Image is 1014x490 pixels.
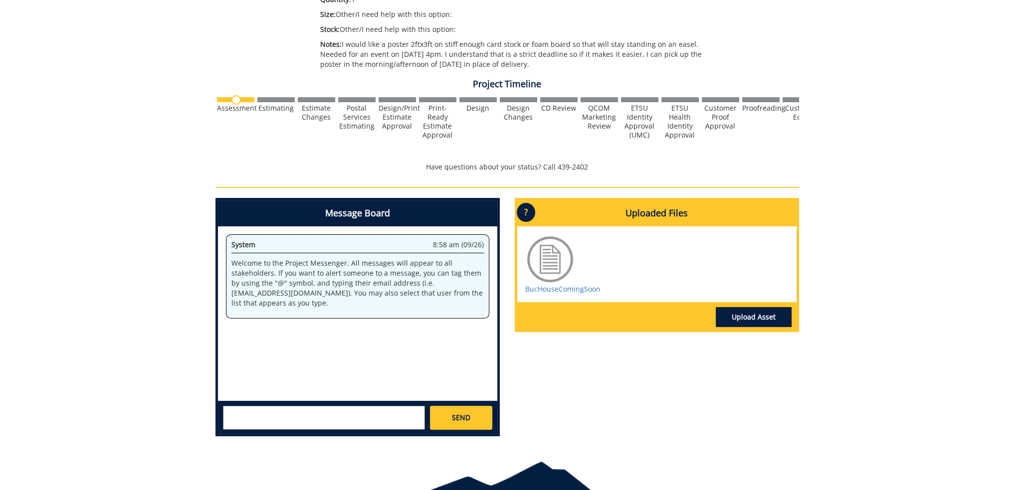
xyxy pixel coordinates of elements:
[320,24,711,34] p: Other/I need help with this option:
[231,258,484,308] p: Welcome to the Project Messenger. All messages will appear to all stakeholders. If you want to al...
[459,104,497,113] div: Design
[320,9,336,19] span: Size:
[217,104,254,113] div: Assessment
[320,39,342,49] span: Notes:
[452,413,470,423] span: SEND
[223,406,425,430] textarea: messageToSend
[320,24,340,34] span: Stock:
[231,95,241,105] img: no
[338,104,376,131] div: Postal Services Estimating
[621,104,658,140] div: ETSU Identity Approval (UMC)
[540,104,578,113] div: CD Review
[783,104,820,122] div: Customer Edits
[661,104,699,140] div: ETSU Health Identity Approval
[433,240,484,250] span: 8:58 am (09/26)
[517,200,797,226] h4: Uploaded Files
[500,104,537,122] div: Design Changes
[517,203,535,222] p: ?
[742,104,780,113] div: Proofreading
[215,162,799,172] p: Have questions about your status? Call 439-2402
[257,104,295,113] div: Estimating
[430,406,492,430] a: SEND
[320,9,711,19] p: Other/I need help with this option:
[379,104,416,131] div: Design/Print Estimate Approval
[215,79,799,89] h4: Project Timeline
[419,104,456,140] div: Print-Ready Estimate Approval
[320,39,711,69] p: I would like a poster 2ftx3ft on stiff enough card stock or foam board so that will stay standing...
[298,104,335,122] div: Estimate Changes
[231,240,255,249] span: System
[716,307,792,327] a: Upload Asset
[525,284,601,294] a: BucHouseComingSoon
[581,104,618,131] div: QCOM Marketing Review
[702,104,739,131] div: Customer Proof Approval
[218,200,497,226] h4: Message Board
